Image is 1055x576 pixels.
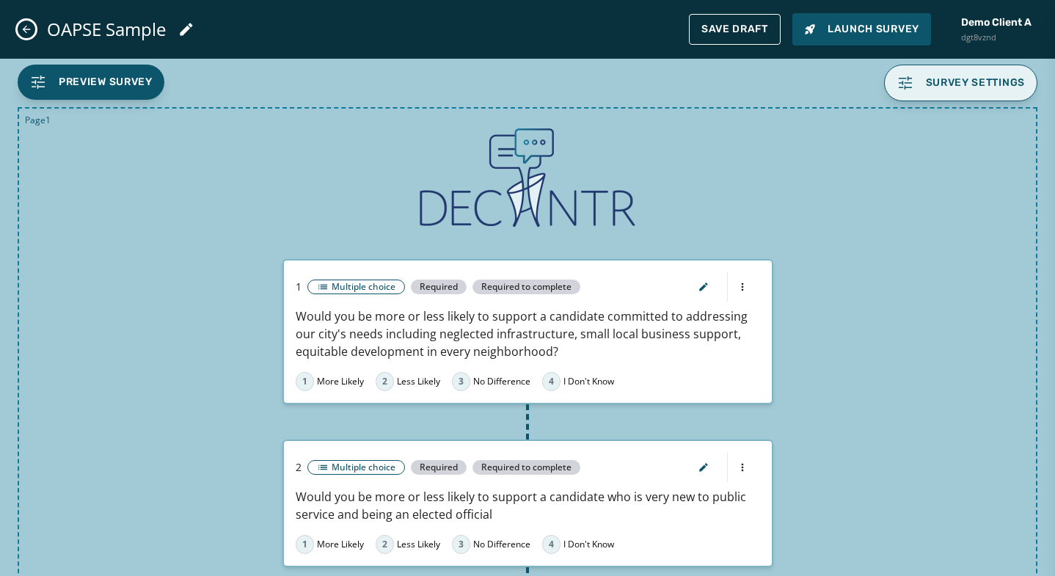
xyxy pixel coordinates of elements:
span: Required to complete [472,460,580,475]
span: Preview Survey [59,75,153,90]
span: 2 [296,460,302,475]
span: 1 [296,372,314,391]
span: More Likely [317,539,364,550]
span: Required to complete [472,280,580,294]
span: Save Draft [701,23,768,35]
p: Would you be more or less likely to support a candidate who is very new to public service and bei... [296,488,760,523]
span: Survey settings [926,77,1026,89]
span: I Don't Know [563,539,614,550]
span: Multiple choice [332,462,395,473]
img: thumb.png [417,126,638,230]
p: Would you be more or less likely to support a candidate committed to addressing our city's needs ... [296,307,760,360]
span: dgt8vznd [961,32,1032,44]
span: 2 [376,535,394,554]
span: Multiple choice [332,281,395,293]
span: More Likely [317,376,364,387]
span: OAPSE Sample [47,18,166,40]
body: Rich Text Area [12,12,478,28]
span: I Don't Know [563,376,614,387]
span: 4 [542,535,561,554]
span: 2 [376,372,394,391]
span: Launch Survey [804,22,919,37]
span: Required [411,460,467,475]
span: 1 [296,280,302,294]
span: 4 [542,372,561,391]
span: 1 [296,535,314,554]
span: Less Likely [397,539,440,550]
span: 3 [452,372,470,391]
span: No Difference [473,376,530,387]
span: Required [411,280,467,294]
span: Less Likely [397,376,440,387]
span: 3 [452,535,470,554]
span: No Difference [473,539,530,550]
span: Demo Client A [961,15,1032,30]
span: Page 1 [25,114,51,126]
